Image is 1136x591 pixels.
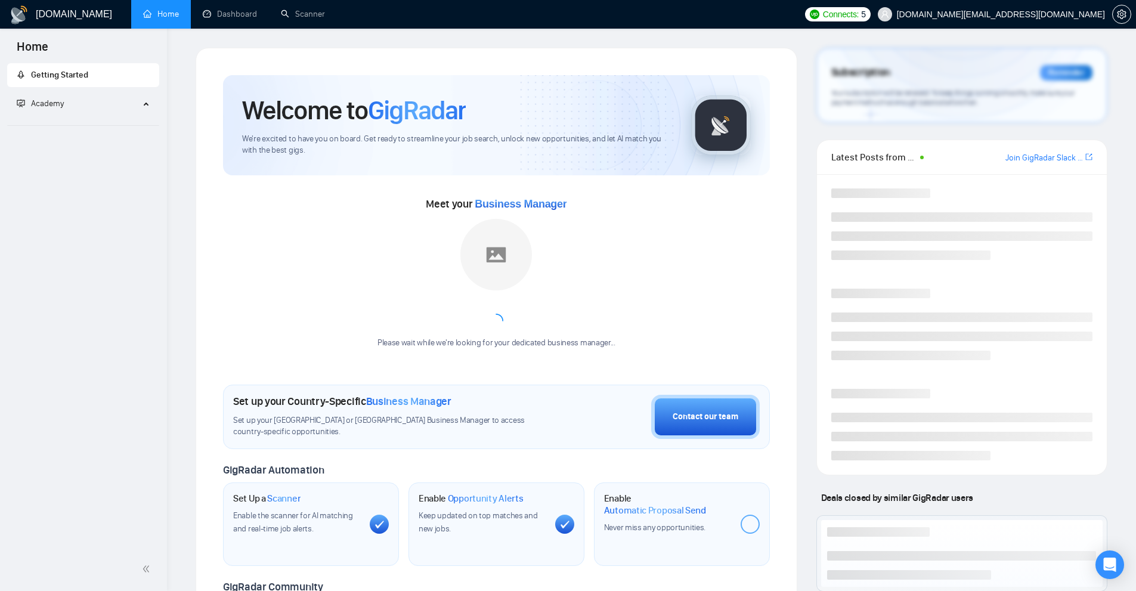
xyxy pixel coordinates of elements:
[143,9,179,19] a: homeHome
[233,510,353,534] span: Enable the scanner for AI matching and real-time job alerts.
[475,198,567,210] span: Business Manager
[419,493,524,505] h1: Enable
[831,63,890,83] span: Subscription
[831,150,917,165] span: Latest Posts from the GigRadar Community
[1005,151,1083,165] a: Join GigRadar Slack Community
[31,70,88,80] span: Getting Started
[604,493,731,516] h1: Enable
[419,510,538,534] span: Keep updated on top matches and new jobs.
[10,5,29,24] img: logo
[233,415,549,438] span: Set up your [GEOGRAPHIC_DATA] or [GEOGRAPHIC_DATA] Business Manager to access country-specific op...
[7,38,58,63] span: Home
[203,9,257,19] a: dashboardDashboard
[426,197,567,211] span: Meet your
[489,314,503,328] span: loading
[233,395,451,408] h1: Set up your Country-Specific
[233,493,301,505] h1: Set Up a
[810,10,819,19] img: upwork-logo.png
[7,120,159,128] li: Academy Homepage
[370,338,623,349] div: Please wait while we're looking for your dedicated business manager...
[604,505,706,516] span: Automatic Proposal Send
[1095,550,1124,579] div: Open Intercom Messenger
[691,95,751,155] img: gigradar-logo.png
[368,94,466,126] span: GigRadar
[651,395,760,439] button: Contact our team
[823,8,859,21] span: Connects:
[831,88,1075,107] span: Your subscription will be renewed. To keep things running smoothly, make sure your payment method...
[1085,151,1092,163] a: export
[816,487,978,508] span: Deals closed by similar GigRadar users
[881,10,889,18] span: user
[223,463,324,476] span: GigRadar Automation
[1085,152,1092,162] span: export
[267,493,301,505] span: Scanner
[281,9,325,19] a: searchScanner
[861,8,866,21] span: 5
[448,493,524,505] span: Opportunity Alerts
[1112,10,1131,19] a: setting
[366,395,451,408] span: Business Manager
[604,522,705,533] span: Never miss any opportunities.
[460,219,532,290] img: placeholder.png
[673,410,738,423] div: Contact our team
[242,134,672,156] span: We're excited to have you on board. Get ready to streamline your job search, unlock new opportuni...
[17,98,64,109] span: Academy
[242,94,466,126] h1: Welcome to
[17,70,25,79] span: rocket
[17,99,25,107] span: fund-projection-screen
[1112,5,1131,24] button: setting
[31,98,64,109] span: Academy
[7,63,159,87] li: Getting Started
[1113,10,1131,19] span: setting
[1040,65,1092,81] div: Reminder
[142,563,154,575] span: double-left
